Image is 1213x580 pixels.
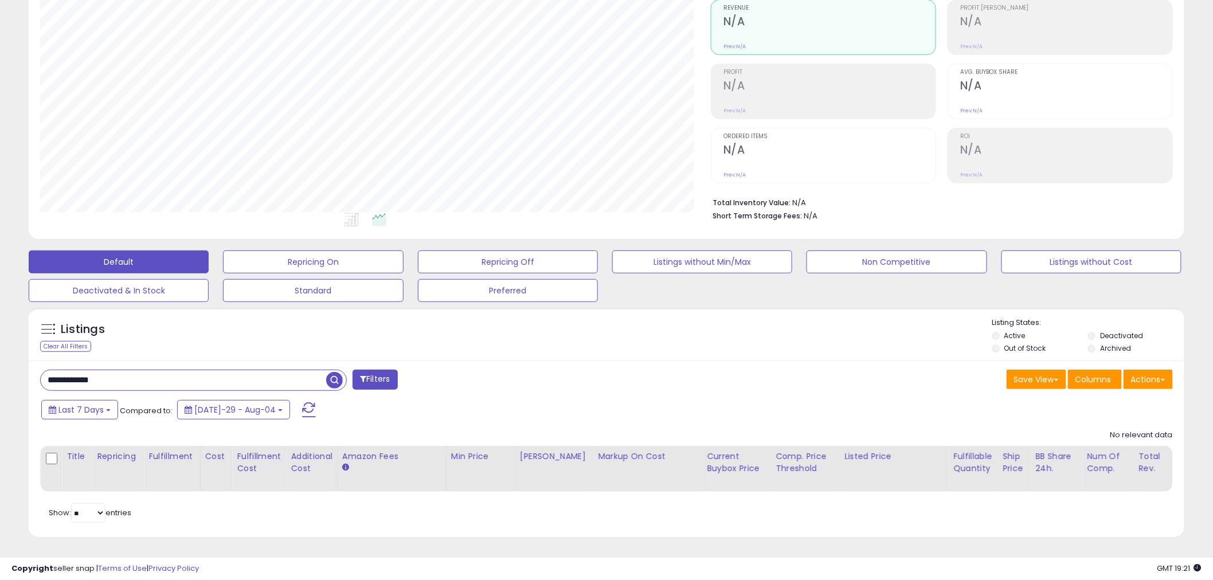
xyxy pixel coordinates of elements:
[1004,331,1026,340] label: Active
[723,5,936,11] span: Revenue
[723,69,936,76] span: Profit
[148,563,199,574] a: Privacy Policy
[66,450,87,463] div: Title
[61,322,105,338] h5: Listings
[1110,430,1173,441] div: No relevant data
[1124,370,1173,389] button: Actions
[177,400,290,420] button: [DATE]-29 - Aug-04
[11,563,53,574] strong: Copyright
[807,250,987,273] button: Non Competitive
[1100,331,1143,340] label: Deactivated
[612,250,792,273] button: Listings without Min/Max
[41,400,118,420] button: Last 7 Days
[804,210,817,221] span: N/A
[723,143,936,159] h2: N/A
[992,318,1184,328] p: Listing States:
[776,450,835,475] div: Comp. Price Threshold
[960,107,983,114] small: Prev: N/A
[593,446,702,492] th: The percentage added to the cost of goods (COGS) that forms the calculator for Min & Max prices.
[723,171,746,178] small: Prev: N/A
[520,450,588,463] div: [PERSON_NAME]
[1007,370,1066,389] button: Save View
[960,143,1172,159] h2: N/A
[1004,343,1046,353] label: Out of Stock
[713,198,791,207] b: Total Inventory Value:
[723,107,746,114] small: Prev: N/A
[1003,450,1026,475] div: Ship Price
[291,450,332,475] div: Additional Cost
[707,450,766,475] div: Current Buybox Price
[58,404,104,416] span: Last 7 Days
[598,450,697,463] div: Markup on Cost
[713,195,1164,209] li: N/A
[237,450,281,475] div: Fulfillment Cost
[723,15,936,30] h2: N/A
[40,341,91,352] div: Clear All Filters
[723,134,936,140] span: Ordered Items
[97,450,139,463] div: Repricing
[29,250,209,273] button: Default
[223,279,403,302] button: Standard
[451,450,510,463] div: Min Price
[960,171,983,178] small: Prev: N/A
[1138,450,1180,475] div: Total Rev.
[723,79,936,95] h2: N/A
[1075,374,1112,385] span: Columns
[1035,450,1077,475] div: BB Share 24h.
[960,79,1172,95] h2: N/A
[29,279,209,302] button: Deactivated & In Stock
[713,211,802,221] b: Short Term Storage Fees:
[960,43,983,50] small: Prev: N/A
[953,450,993,475] div: Fulfillable Quantity
[194,404,276,416] span: [DATE]-29 - Aug-04
[960,5,1172,11] span: Profit [PERSON_NAME]
[342,450,441,463] div: Amazon Fees
[418,279,598,302] button: Preferred
[49,507,131,518] span: Show: entries
[844,450,944,463] div: Listed Price
[148,450,195,463] div: Fulfillment
[1157,563,1202,574] span: 2025-08-12 19:21 GMT
[120,405,173,416] span: Compared to:
[960,15,1172,30] h2: N/A
[723,43,746,50] small: Prev: N/A
[1001,250,1181,273] button: Listings without Cost
[960,134,1172,140] span: ROI
[98,563,147,574] a: Terms of Use
[353,370,397,390] button: Filters
[960,69,1172,76] span: Avg. Buybox Share
[223,250,403,273] button: Repricing On
[205,450,228,463] div: Cost
[1087,450,1129,475] div: Num of Comp.
[418,250,598,273] button: Repricing Off
[1100,343,1131,353] label: Archived
[342,463,349,473] small: Amazon Fees.
[1068,370,1122,389] button: Columns
[11,563,199,574] div: seller snap | |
